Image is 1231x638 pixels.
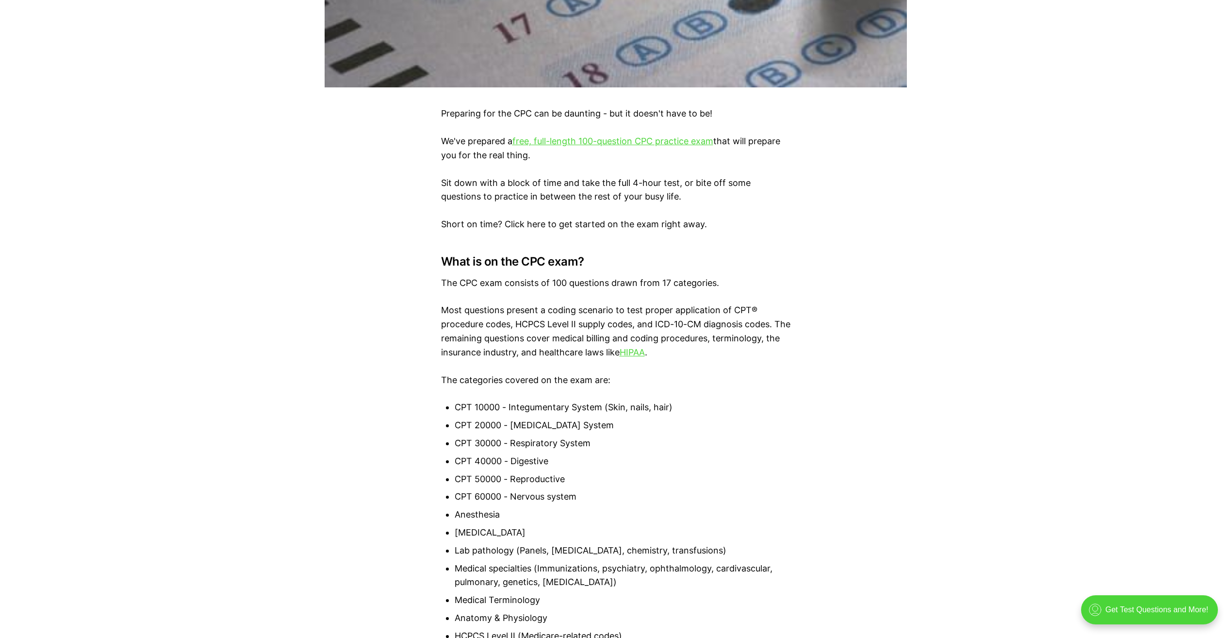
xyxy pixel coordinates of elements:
[620,347,645,357] a: HIPAA
[441,276,790,290] p: The CPC exam consists of 100 questions drawn from 17 categories.
[441,255,790,269] h3: What is on the CPC exam?
[455,472,790,487] li: CPT 50000 - Reproductive
[455,437,790,451] li: CPT 30000 - Respiratory System
[455,593,790,607] li: Medical Terminology
[441,176,790,204] p: Sit down with a block of time and take the full 4-hour test, or bite off some questions to practi...
[455,454,790,469] li: CPT 40000 - Digestive
[512,136,713,146] a: free, full-length 100-question CPC practice exam
[455,544,790,558] li: Lab pathology (Panels, [MEDICAL_DATA], chemistry, transfusions)
[455,508,790,522] li: Anesthesia
[455,526,790,540] li: [MEDICAL_DATA]
[441,373,790,387] p: The categories covered on the exam are:
[455,401,790,415] li: CPT 10000 - Integumentary System (Skin, nails, hair)
[455,611,790,625] li: Anatomy & Physiology
[441,303,790,359] p: Most questions present a coding scenario to test proper application of CPT® procedure codes, HCPC...
[455,419,790,433] li: CPT 20000 - [MEDICAL_DATA] System
[1073,590,1231,638] iframe: portal-trigger
[441,107,790,121] p: Preparing for the CPC can be daunting - but it doesn't have to be!
[441,134,790,163] p: We've prepared a that will prepare you for the real thing.
[441,218,790,232] p: Short on time? Click here to get started on the exam right away.
[455,490,790,504] li: CPT 60000 - Nervous system
[455,562,790,590] li: Medical specialties (Immunizations, psychiatry, ophthalmology, cardivascular, pulmonary, genetics...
